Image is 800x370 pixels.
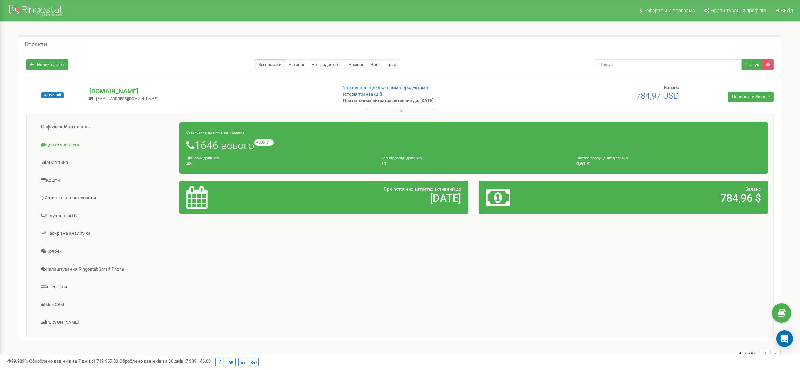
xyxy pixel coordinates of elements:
small: Частка пропущених дзвінків [577,156,628,160]
small: Без відповіді дзвінків [381,156,422,160]
u: 1 719 357,00 [93,358,118,364]
a: Віртуальна АТС [32,207,180,225]
a: Новий проєкт [26,59,68,70]
span: Оброблено дзвінків за 30 днів : [119,358,211,364]
a: Управління підключеними продуктами [343,85,428,90]
a: Аналiтика [32,154,180,171]
p: [DOMAIN_NAME] [89,87,331,96]
span: Вихід [781,8,793,13]
a: Загальні налаштування [32,190,180,207]
a: Mini CRM [32,296,180,313]
span: Баланс [745,186,761,192]
nav: ... [739,342,781,366]
button: Пошук [742,59,763,70]
h2: 784,96 $ [581,192,761,204]
a: Активні [285,59,308,70]
a: Всі проєкти [255,59,285,70]
span: Налаштування профілю [711,8,766,13]
small: Цільових дзвінків [186,156,219,160]
span: При поточних витратах активний до [384,186,461,192]
a: Архівні [345,59,367,70]
span: Оброблено дзвінків за 7 днів : [29,358,118,364]
h2: [DATE] [281,192,461,204]
input: Пошук [595,59,742,70]
h4: 11 [381,161,566,166]
a: Нові [367,59,383,70]
u: 7 339 146,00 [186,358,211,364]
a: Тріал [383,59,401,70]
span: [EMAIL_ADDRESS][DOMAIN_NAME] [96,97,158,101]
h4: 0,67 % [577,161,761,166]
span: 1 - 1 of 1 [739,349,760,359]
span: Баланс [664,85,679,90]
a: Історія транзакцій [343,92,382,97]
span: Активний [41,92,64,98]
div: Open Intercom Messenger [776,330,793,347]
a: Центр звернень [32,137,180,154]
a: Колбек [32,243,180,260]
h4: 43 [186,161,371,166]
h5: Проєкти [25,41,47,48]
h1: 1646 всього [186,139,761,151]
a: Інформаційна панель [32,119,180,136]
a: Наскрізна аналітика [32,225,180,242]
span: 784,97 USD [636,91,679,101]
a: [PERSON_NAME] [32,314,180,331]
span: 99,989% [7,358,28,364]
a: Не продовжені [308,59,345,70]
small: +305 [254,139,274,146]
a: Інтеграція [32,278,180,296]
small: Статистика дзвінків за тиждень [186,130,244,135]
a: Поповнити баланс [728,92,774,102]
span: Реферальна програма [643,8,695,13]
a: Налаштування Ringostat Smart Phone [32,261,180,278]
a: Кошти [32,172,180,189]
p: При поточних витратах активний до: [DATE] [343,98,522,104]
